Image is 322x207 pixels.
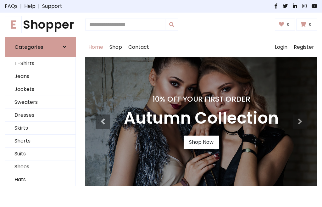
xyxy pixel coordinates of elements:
a: Jeans [5,70,75,83]
span: | [18,3,24,10]
a: T-Shirts [5,57,75,70]
a: FAQs [5,3,18,10]
a: Suits [5,148,75,160]
a: Hats [5,173,75,186]
span: 0 [307,22,313,27]
a: Help [24,3,36,10]
a: Shorts [5,135,75,148]
a: Register [291,37,317,57]
a: Shop [106,37,125,57]
span: | [36,3,42,10]
h6: Categories [14,44,43,50]
h4: 10% Off Your First Order [124,95,279,103]
a: Shop Now [184,136,219,149]
a: Skirts [5,122,75,135]
a: Categories [5,37,76,57]
a: Support [42,3,62,10]
a: Login [272,37,291,57]
a: Contact [125,37,152,57]
h3: Autumn Collection [124,109,279,128]
h1: Shopper [5,18,76,32]
span: E [5,16,22,33]
span: 0 [285,22,291,27]
a: 0 [296,19,317,31]
a: Jackets [5,83,75,96]
a: Shoes [5,160,75,173]
a: Sweaters [5,96,75,109]
a: Dresses [5,109,75,122]
a: Home [85,37,106,57]
a: 0 [275,19,295,31]
a: EShopper [5,18,76,32]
